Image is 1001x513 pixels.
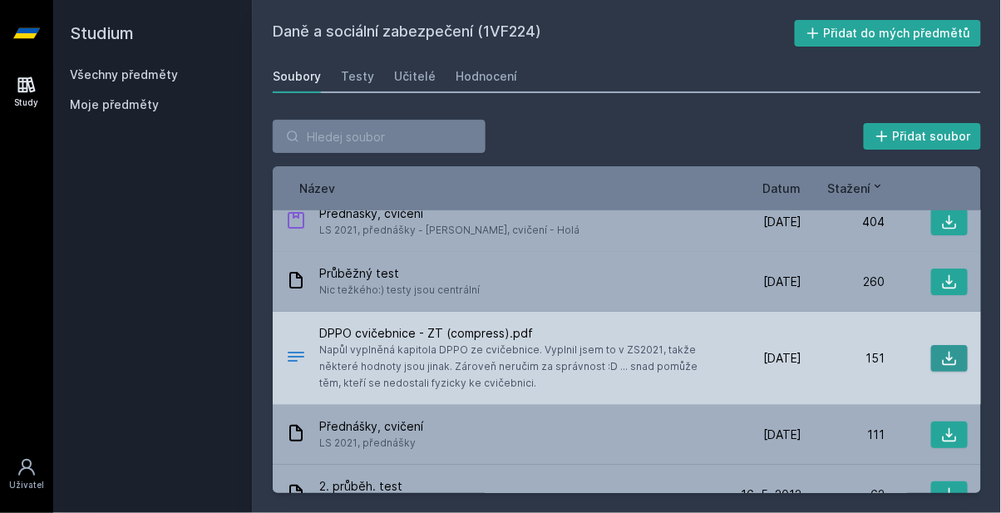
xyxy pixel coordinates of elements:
span: [DATE] [763,350,801,367]
span: [DATE] [763,427,801,443]
div: Testy [341,68,374,85]
a: Všechny předměty [70,67,178,81]
span: Stažení [828,180,871,197]
div: Study [15,96,39,109]
button: Datum [763,180,801,197]
button: Přidat soubor [864,123,982,150]
span: 2. průběh. test [319,478,402,495]
div: PDF [286,347,306,371]
a: Hodnocení [456,60,517,93]
span: [DATE] [763,214,801,230]
span: Moje předměty [70,96,159,113]
div: Hodnocení [456,68,517,85]
a: Soubory [273,60,321,93]
a: Uživatel [3,449,50,500]
button: Přidat do mých předmětů [795,20,982,47]
div: 404 [801,214,885,230]
span: LS 2021, přednášky [319,435,423,451]
div: 62 [801,486,885,503]
button: Název [299,180,335,197]
a: Učitelé [394,60,436,93]
input: Hledej soubor [273,120,486,153]
div: Soubory [273,68,321,85]
div: .ZIP [286,210,306,234]
div: Uživatel [9,479,44,491]
span: Průběžný test [319,265,480,282]
h2: Daně a sociální zabezpečení (1VF224) [273,20,795,47]
span: Nic težkého:) testy jsou centrální [319,282,480,298]
span: Přednášky, cvičení [319,418,423,435]
div: 111 [801,427,885,443]
span: 16. 5. 2012 [741,486,801,503]
button: Stažení [828,180,885,197]
span: Přednášky, cvičení [319,205,579,222]
a: Testy [341,60,374,93]
span: [DATE] [763,274,801,290]
div: 260 [801,274,885,290]
span: LS 2021, přednášky - [PERSON_NAME], cvičení - Holá [319,222,579,239]
span: DPPO cvičebnice - ZT (compress).pdf [319,325,712,342]
span: Napůl vyplněná kapitola DPPO ze cvičebnice. Vyplnil jsem to v ZS2021, takže některé hodnoty jsou ... [319,342,712,392]
div: Učitelé [394,68,436,85]
div: 151 [801,350,885,367]
a: Study [3,67,50,117]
